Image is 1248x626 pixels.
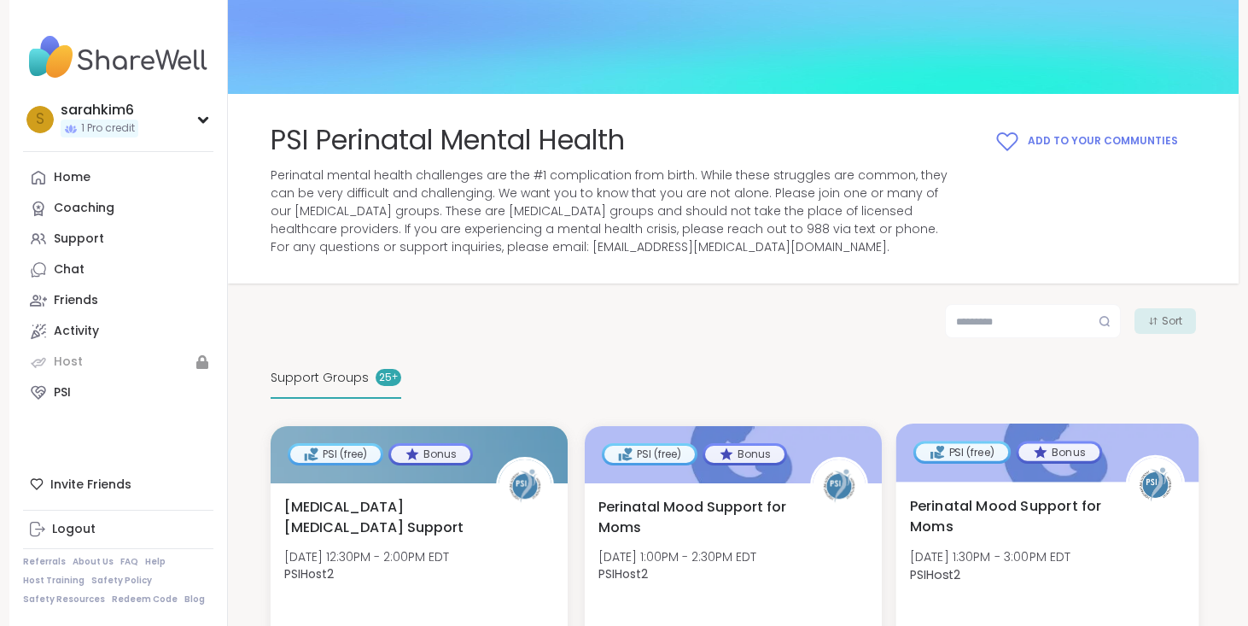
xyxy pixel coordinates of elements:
a: Help [145,556,166,568]
div: Support [54,231,104,248]
a: Referrals [23,556,66,568]
span: [DATE] 12:30PM - 2:00PM EDT [284,548,449,565]
span: Perinatal Mood Support for Moms [598,497,791,538]
span: [MEDICAL_DATA] [MEDICAL_DATA] Support [284,497,477,538]
img: PSIHost2 [813,459,866,512]
a: About Us [73,556,114,568]
a: Home [23,162,213,193]
span: [DATE] 1:30PM - 3:00PM EDT [910,548,1071,565]
div: Activity [54,323,99,340]
span: [DATE] 1:00PM - 2:30PM EDT [598,548,756,565]
span: 1 Pro credit [81,121,135,136]
a: Activity [23,316,213,347]
div: PSI (free) [290,446,381,463]
span: Sort [1162,313,1182,329]
b: PSIHost2 [910,565,960,582]
span: s [36,108,44,131]
div: Home [54,169,90,186]
div: Bonus [705,446,784,463]
a: Safety Policy [91,575,152,587]
a: Safety Resources [23,594,105,606]
img: PSIHost2 [499,459,551,512]
div: Logout [52,521,96,538]
div: sarahkim6 [61,101,138,120]
span: Add to your Communties [1028,133,1178,149]
img: ShareWell Nav Logo [23,27,213,87]
img: PSIHost2 [1128,458,1182,512]
a: PSI [23,377,213,408]
span: PSI Perinatal Mental Health [271,121,625,160]
div: PSI (free) [604,446,695,463]
div: 25 [376,369,401,386]
div: Invite Friends [23,469,213,500]
a: Support [23,224,213,254]
a: Coaching [23,193,213,224]
a: Host Training [23,575,85,587]
pre: + [392,370,398,385]
a: Friends [23,285,213,316]
span: Support Groups [271,369,369,387]
b: PSIHost2 [284,565,334,582]
b: PSIHost2 [598,565,648,582]
a: Chat [23,254,213,285]
div: Chat [54,261,85,278]
div: Friends [54,292,98,309]
a: Blog [184,594,205,606]
span: Perinatal Mood Support for Moms [910,495,1107,537]
div: PSI (free) [916,443,1008,460]
div: Host [54,354,83,371]
a: Host [23,347,213,377]
a: Redeem Code [112,594,178,606]
div: Bonus [391,446,470,463]
div: Coaching [54,200,114,217]
a: Logout [23,514,213,545]
a: FAQ [120,556,138,568]
button: Add to your Communties [976,121,1196,161]
div: PSI [54,384,71,401]
div: Bonus [1018,443,1099,460]
span: Perinatal mental health challenges are the #1 complication from birth. While these struggles are ... [271,167,955,256]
